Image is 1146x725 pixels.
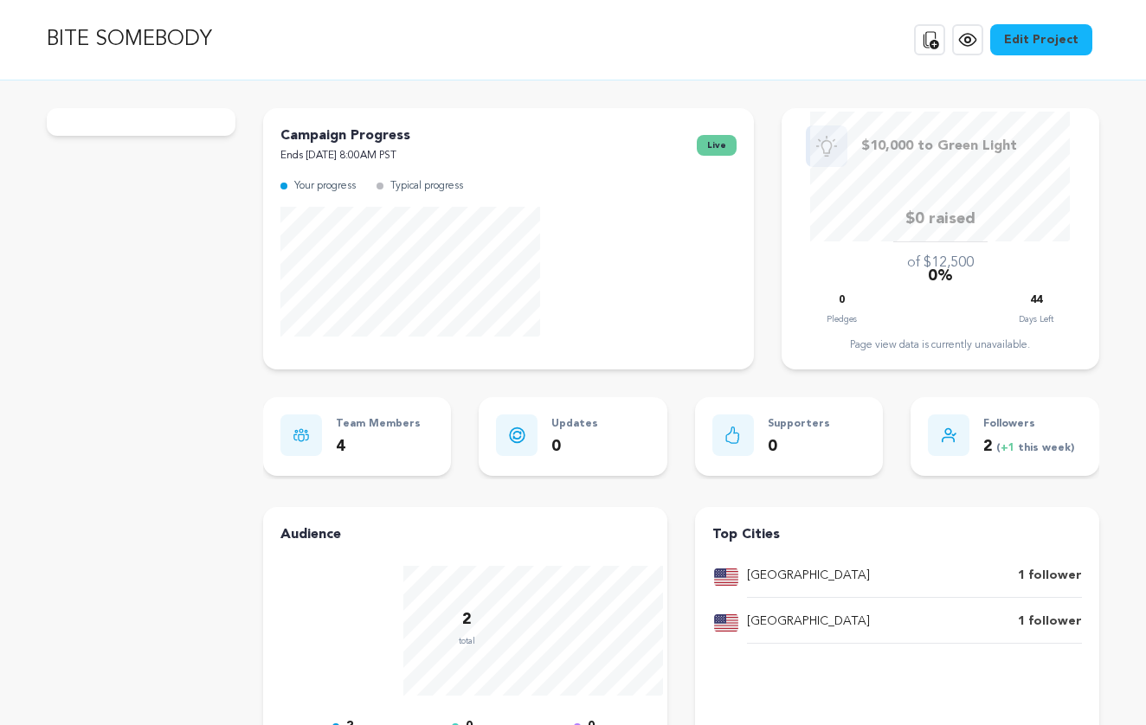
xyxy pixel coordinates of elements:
[839,291,845,311] p: 0
[907,253,974,273] p: of $12,500
[1019,311,1053,328] p: Days Left
[697,135,737,156] span: live
[1018,566,1082,587] p: 1 follower
[747,566,870,587] p: [GEOGRAPHIC_DATA]
[551,434,598,459] p: 0
[747,612,870,632] p: [GEOGRAPHIC_DATA]
[459,632,475,650] p: total
[1018,612,1082,632] p: 1 follower
[294,176,356,196] p: Your progress
[983,414,1074,434] p: Followers
[280,524,650,545] h4: Audience
[280,146,410,166] p: Ends [DATE] 8:00AM PST
[459,607,475,632] p: 2
[983,434,1074,459] p: 2
[336,414,421,434] p: Team Members
[990,24,1092,55] a: Edit Project
[768,434,830,459] p: 0
[336,434,421,459] p: 4
[993,443,1074,453] span: ( this week)
[280,125,410,146] p: Campaign Progress
[551,414,598,434] p: Updates
[1030,291,1042,311] p: 44
[47,24,212,55] p: BITE SOMEBODY
[827,311,857,328] p: Pledges
[390,176,463,196] p: Typical progress
[799,338,1082,352] div: Page view data is currently unavailable.
[712,524,1082,545] h4: Top Cities
[928,264,953,289] p: 0%
[768,414,830,434] p: Supporters
[1001,443,1018,453] span: +1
